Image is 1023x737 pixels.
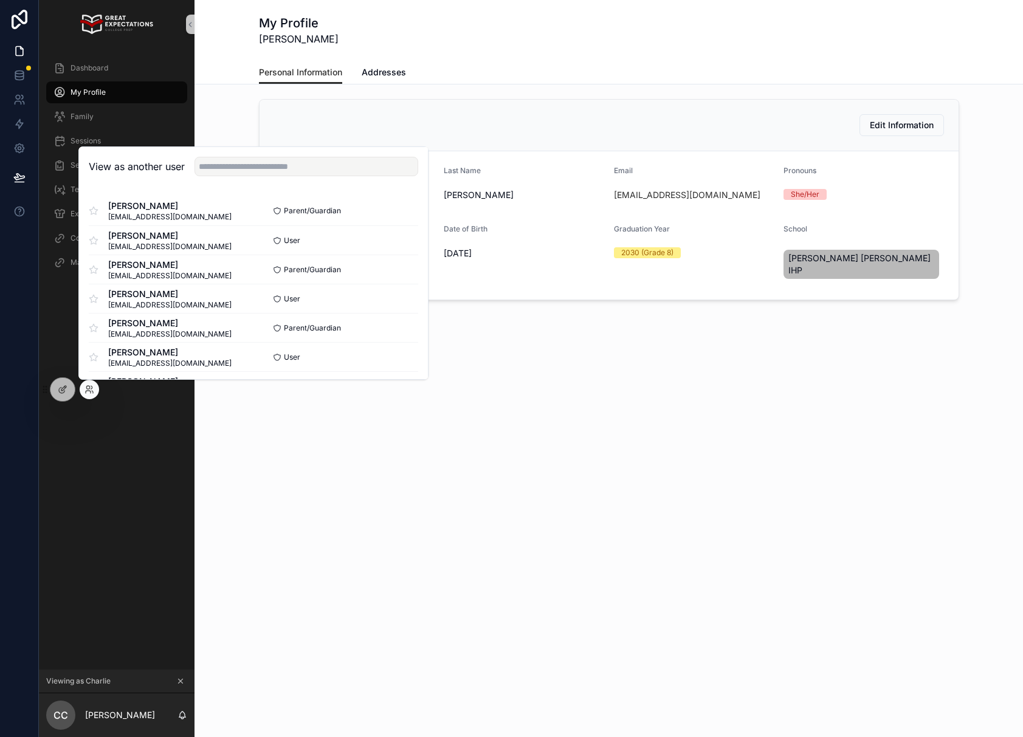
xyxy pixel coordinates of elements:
p: [PERSON_NAME] [85,709,155,721]
span: [EMAIL_ADDRESS][DOMAIN_NAME] [108,358,232,368]
a: Addresses [362,61,406,86]
div: She/Her [791,189,819,200]
a: Personal Information [259,61,342,84]
span: User [284,294,300,304]
a: Sessions [46,130,187,152]
span: My Profile [71,87,106,97]
img: App logo [80,15,153,34]
span: [PERSON_NAME] [108,259,232,271]
a: Dashboard [46,57,187,79]
span: User [284,352,300,362]
span: [EMAIL_ADDRESS][DOMAIN_NAME] [108,300,232,310]
span: Edit Information [870,119,934,131]
span: Parent/Guardian [284,265,341,275]
span: [EMAIL_ADDRESS][DOMAIN_NAME] [108,242,232,252]
button: Edit Information [859,114,944,136]
span: [PERSON_NAME] [108,317,232,329]
span: Parent/Guardian [284,206,341,216]
span: Parent/Guardian [284,323,341,333]
span: Email [614,166,633,175]
span: CounselMore [71,233,117,243]
a: Test Scores [46,179,187,201]
a: Make a Purchase [46,252,187,273]
span: [PERSON_NAME] [108,375,232,388]
span: Graduation Year [614,224,670,233]
span: [EMAIL_ADDRESS][DOMAIN_NAME] [108,329,232,339]
span: [PERSON_NAME] [PERSON_NAME] IHP [788,252,934,276]
a: Session Reports [46,154,187,176]
span: [PERSON_NAME] [444,189,604,201]
span: [PERSON_NAME] [259,32,339,46]
span: Test Scores [71,185,111,194]
span: User [284,236,300,245]
span: Date of Birth [444,224,487,233]
span: Personal Information [259,66,342,78]
span: Pronouns [784,166,816,175]
span: [PERSON_NAME] [108,200,232,212]
span: Make a Purchase [71,258,131,267]
span: [PERSON_NAME] [108,230,232,242]
span: Viewing as Charlie [46,676,111,686]
a: My Profile [46,81,187,103]
a: Extracurriculars [46,203,187,225]
span: [EMAIL_ADDRESS][DOMAIN_NAME] [108,271,232,281]
span: [PERSON_NAME] [108,288,232,300]
span: Addresses [362,66,406,78]
span: [DATE] [444,247,604,259]
a: CounselMore [46,227,187,249]
span: CC [53,708,68,722]
h2: View as another user [89,159,185,174]
span: Extracurriculars [71,209,126,219]
a: Family [46,106,187,128]
h1: My Profile [259,15,339,32]
div: scrollable content [39,49,195,289]
a: [EMAIL_ADDRESS][DOMAIN_NAME] [614,189,760,201]
span: Family [71,112,94,122]
span: Dashboard [71,63,108,73]
span: [PERSON_NAME] [108,346,232,358]
span: [EMAIL_ADDRESS][DOMAIN_NAME] [108,212,232,222]
span: Last Name [444,166,481,175]
span: Sessions [71,136,101,146]
div: 2030 (Grade 8) [621,247,673,258]
span: Session Reports [71,160,126,170]
span: School [784,224,807,233]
